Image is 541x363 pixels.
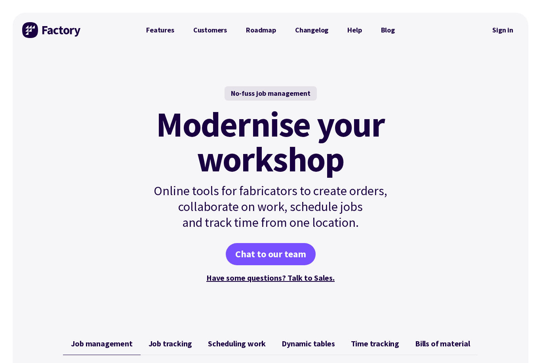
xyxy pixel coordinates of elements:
[184,22,236,38] a: Customers
[137,183,404,230] p: Online tools for fabricators to create orders, collaborate on work, schedule jobs and track time ...
[415,339,470,348] span: Bills of material
[282,339,335,348] span: Dynamic tables
[156,107,385,177] mark: Modernise your workshop
[71,339,132,348] span: Job management
[226,243,316,265] a: Chat to our team
[206,273,335,283] a: Have some questions? Talk to Sales.
[225,86,317,101] div: No-fuss job management
[236,22,286,38] a: Roadmap
[501,325,541,363] iframe: Chat Widget
[137,22,404,38] nav: Primary Navigation
[487,21,519,39] a: Sign in
[286,22,338,38] a: Changelog
[137,22,184,38] a: Features
[208,339,266,348] span: Scheduling work
[351,339,399,348] span: Time tracking
[371,22,404,38] a: Blog
[149,339,192,348] span: Job tracking
[22,22,82,38] img: Factory
[487,21,519,39] nav: Secondary Navigation
[338,22,371,38] a: Help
